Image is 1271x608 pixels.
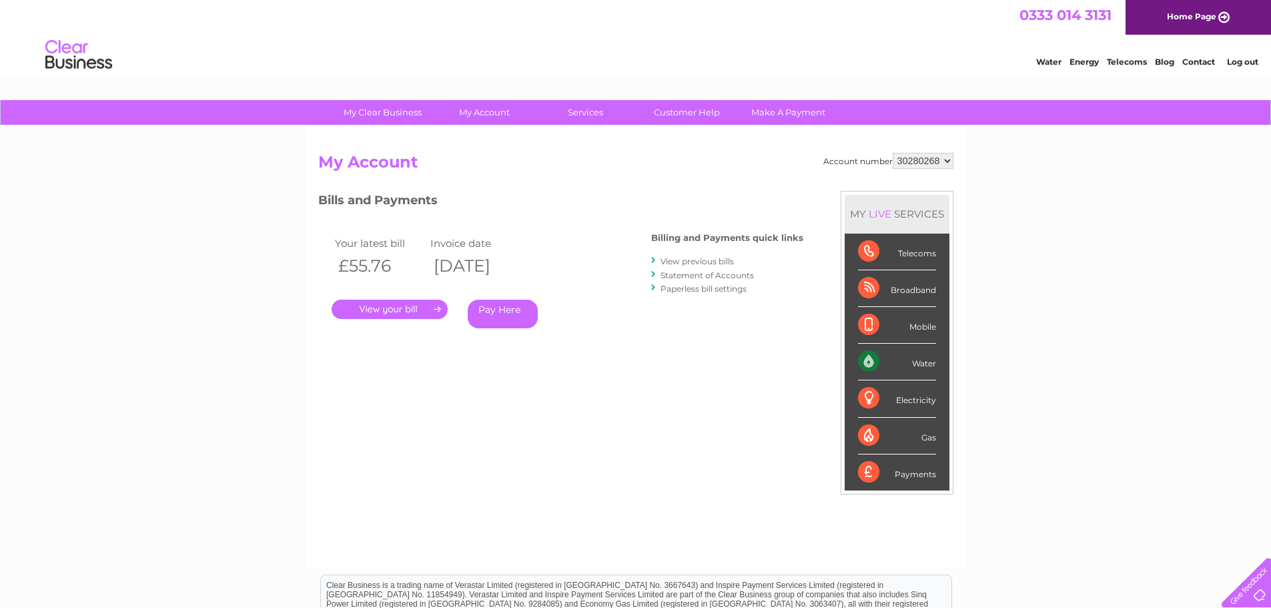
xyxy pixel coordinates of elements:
[45,35,113,75] img: logo.png
[866,208,894,220] div: LIVE
[429,100,539,125] a: My Account
[332,300,448,319] a: .
[530,100,641,125] a: Services
[427,252,523,280] th: [DATE]
[661,270,754,280] a: Statement of Accounts
[858,307,936,344] div: Mobile
[858,270,936,307] div: Broadband
[1036,57,1062,67] a: Water
[318,153,953,178] h2: My Account
[632,100,742,125] a: Customer Help
[845,195,949,233] div: MY SERVICES
[328,100,438,125] a: My Clear Business
[1019,7,1112,23] a: 0333 014 3131
[1107,57,1147,67] a: Telecoms
[661,256,734,266] a: View previous bills
[823,153,953,169] div: Account number
[1227,57,1258,67] a: Log out
[661,284,747,294] a: Paperless bill settings
[468,300,538,328] a: Pay Here
[427,234,523,252] td: Invoice date
[1070,57,1099,67] a: Energy
[733,100,843,125] a: Make A Payment
[332,234,428,252] td: Your latest bill
[321,7,951,65] div: Clear Business is a trading name of Verastar Limited (registered in [GEOGRAPHIC_DATA] No. 3667643...
[651,233,803,243] h4: Billing and Payments quick links
[858,454,936,491] div: Payments
[858,344,936,380] div: Water
[332,252,428,280] th: £55.76
[858,234,936,270] div: Telecoms
[858,418,936,454] div: Gas
[858,380,936,417] div: Electricity
[1155,57,1174,67] a: Blog
[1182,57,1215,67] a: Contact
[318,191,803,214] h3: Bills and Payments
